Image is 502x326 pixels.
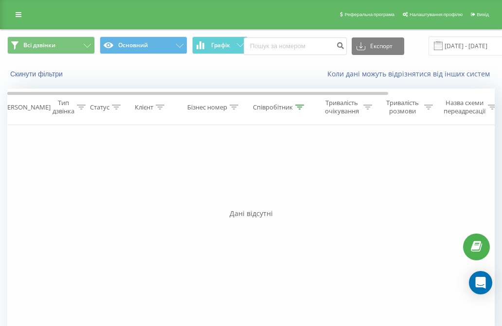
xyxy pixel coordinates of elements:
div: Статус [90,103,109,111]
div: Тип дзвінка [53,99,74,115]
span: Реферальна програма [344,12,394,17]
div: Співробітник [253,103,293,111]
div: Дані відсутні [7,209,495,218]
div: Тривалість розмови [383,99,422,115]
div: Тривалість очікування [323,99,361,115]
div: [PERSON_NAME] [1,103,51,111]
button: Графік [192,36,248,54]
span: Графік [211,42,230,49]
button: Всі дзвінки [7,36,95,54]
a: Коли дані можуть відрізнятися вiд інших систем [327,69,495,78]
button: Основний [100,36,187,54]
div: Open Intercom Messenger [469,271,492,294]
div: Клієнт [135,103,153,111]
span: Всі дзвінки [23,41,55,49]
button: Експорт [352,37,404,55]
span: Налаштування профілю [410,12,463,17]
button: Скинути фільтри [7,70,68,78]
div: Назва схеми переадресації [444,99,485,115]
div: Бізнес номер [187,103,227,111]
span: Вихід [477,12,489,17]
input: Пошук за номером [244,37,347,55]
